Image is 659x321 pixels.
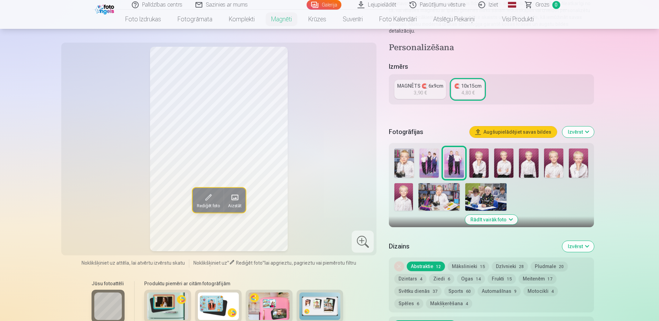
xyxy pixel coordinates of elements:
a: Fotogrāmata [169,10,221,29]
a: Foto izdrukas [117,10,169,29]
span: 4 [466,301,468,306]
span: 0 [552,1,560,9]
span: lai apgrieztu, pagrieztu vai piemērotu filtru [265,260,356,266]
span: 4 [420,277,422,281]
button: Dzīvnieki28 [492,262,528,271]
span: 60 [466,289,471,294]
span: 15 [507,277,512,281]
h5: Dizains [389,242,556,251]
span: 12 [436,264,441,269]
button: Augšupielādējiet savas bildes [470,126,557,137]
div: 🧲 10x15cm [454,82,481,89]
span: 15 [480,264,485,269]
h5: Fotogrāfijas [389,127,464,137]
button: Meitenēm17 [519,274,556,284]
button: Sports60 [444,286,475,296]
span: 4 [551,289,554,294]
a: Komplekti [221,10,263,29]
span: Aizstāt [228,203,241,208]
button: Pludmale20 [531,262,568,271]
a: Magnēti [263,10,300,29]
h6: Jūsu fotoattēli [92,280,125,287]
button: Automašīnas9 [478,286,521,296]
span: 20 [559,264,564,269]
span: 9 [514,289,517,294]
a: MAGNĒTS 🧲 6x9cm3,90 € [394,80,446,99]
button: Makšķerēšana4 [426,299,472,308]
button: Rādīt vairāk foto [465,215,518,224]
span: " [227,260,229,266]
span: Noklikšķiniet uz attēla, lai atvērtu izvērstu skatu [82,259,185,266]
span: Grozs [535,1,550,9]
span: 14 [476,277,481,281]
span: 17 [548,277,552,281]
div: 3,90 € [414,89,427,96]
button: Ziedi6 [429,274,454,284]
span: Rediģēt foto [236,260,263,266]
span: 37 [433,289,437,294]
a: Krūzes [300,10,334,29]
h4: Personalizēšana [389,43,594,54]
span: 6 [417,301,419,306]
span: Rediģēt foto [196,203,220,208]
span: 28 [519,264,524,269]
div: MAGNĒTS 🧲 6x9cm [397,82,443,89]
a: 🧲 10x15cm4,80 € [451,80,484,99]
button: Spēles6 [394,299,423,308]
button: Mākslinieki15 [448,262,489,271]
button: Rediģēt foto [192,188,224,212]
button: Izvērst [562,241,594,252]
a: Visi produkti [483,10,542,29]
button: Izvērst [562,126,594,137]
a: Atslēgu piekariņi [425,10,483,29]
button: Aizstāt [224,188,245,212]
div: 4,80 € [461,89,475,96]
button: Ogas14 [457,274,485,284]
button: Svētku dienās37 [394,286,442,296]
a: Foto kalendāri [371,10,425,29]
h5: Izmērs [389,62,594,71]
button: Abstraktie12 [407,262,445,271]
img: /fa1 [95,3,116,14]
span: Noklikšķiniet uz [193,260,227,266]
button: Frukti15 [488,274,516,284]
a: Suvenīri [334,10,371,29]
button: Dzintars4 [394,274,426,284]
span: " [263,260,265,266]
button: Motocikli4 [523,286,558,296]
h6: Produktu piemēri ar citām fotogrāfijām [141,280,346,287]
span: 6 [448,277,450,281]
